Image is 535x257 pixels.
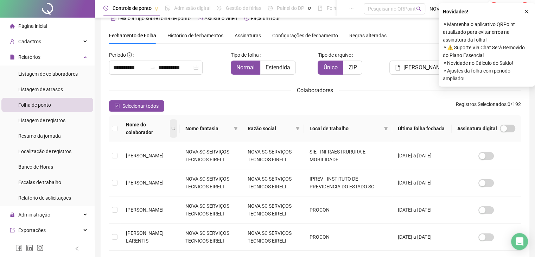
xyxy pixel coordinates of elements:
[113,5,152,11] span: Controle de ponto
[323,64,337,71] span: Único
[10,212,15,217] span: lock
[18,212,50,218] span: Administração
[348,64,357,71] span: ZIP
[443,67,531,82] span: ⚬ Ajustes da folha com período ampliado!
[174,5,210,11] span: Admissão digital
[277,5,304,11] span: Painel do DP
[185,125,231,132] span: Nome fantasia
[18,87,63,92] span: Listagem de atrasos
[18,195,71,201] span: Relatório de solicitações
[180,196,242,224] td: NOVA SC SERVIÇOS TECNICOS EIRELI
[236,64,255,71] span: Normal
[242,169,304,196] td: NOVA SC SERVIÇOS TECNICOS EIRELI
[15,244,23,251] span: facebook
[18,180,61,185] span: Escalas de trabalho
[304,169,392,196] td: IPREV - INSTITUTO DE PREVIDENCIA DO ESTADO SC
[126,180,164,186] span: [PERSON_NAME]
[304,142,392,169] td: SIE - INFRAESTRURURA E MOBILIDADE
[231,51,259,59] span: Tipo de folha
[310,125,381,132] span: Local de trabalho
[10,228,15,233] span: export
[384,126,388,131] span: filter
[126,207,164,213] span: [PERSON_NAME]
[389,61,451,75] button: [PERSON_NAME]
[180,224,242,251] td: NOVA SC SERVIÇOS TECNICOS EIRELI
[150,65,155,70] span: to
[382,123,389,134] span: filter
[150,65,155,70] span: swap-right
[103,6,108,11] span: clock-circle
[524,9,529,14] span: close
[18,39,41,44] span: Cadastros
[109,33,156,38] span: Fechamento de Folha
[75,246,79,251] span: left
[521,2,528,9] sup: Atualize o seu contato no menu Meus Dados
[392,224,452,251] td: [DATE] a [DATE]
[272,33,338,38] span: Configurações de fechamento
[349,33,387,38] span: Regras alteradas
[198,16,203,21] span: youtube
[126,230,164,244] span: [PERSON_NAME] LARENTIS
[180,169,242,196] td: NOVA SC SERVIÇOS TECNICOS EIRELI
[10,24,15,29] span: home
[26,244,33,251] span: linkedin
[10,39,15,44] span: user-add
[154,6,159,11] span: pushpin
[443,59,531,67] span: ⚬ Novidade no Cálculo do Saldo!
[242,224,304,251] td: NOVA SC SERVIÇOS TECNICOS EIRELI
[294,123,301,134] span: filter
[490,2,497,9] sup: 1
[122,102,159,110] span: Selecionar todos
[165,6,170,11] span: file-done
[392,115,452,142] th: Última folha fechada
[234,126,238,131] span: filter
[167,33,223,38] span: Histórico de fechamentos
[10,55,15,59] span: file
[18,102,51,108] span: Folha de ponto
[304,224,392,251] td: PROCON
[37,244,44,251] span: instagram
[232,123,239,134] span: filter
[18,133,61,139] span: Resumo da jornada
[126,121,168,136] span: Nome do colaborador
[307,6,311,11] span: pushpin
[180,142,242,169] td: NOVA SC SERVIÇOS TECNICOS EIRELI
[127,52,132,57] span: info-circle
[416,6,421,12] span: search
[217,6,222,11] span: sun
[244,16,249,21] span: history
[443,44,531,59] span: ⚬ ⚠️ Suporte Via Chat Será Removido do Plano Essencial
[268,6,273,11] span: dashboard
[429,5,480,13] span: NOVA SC SERVIÇOS TECNICOS EIRELI
[349,6,354,11] span: ellipsis
[126,153,164,158] span: [PERSON_NAME]
[443,8,468,15] span: Novidades !
[117,15,191,21] span: Leia o artigo sobre folha de ponto
[204,15,237,21] span: Assista o vídeo
[318,51,351,59] span: Tipo de arquivo
[392,142,452,169] td: [DATE] a [DATE]
[18,23,47,29] span: Página inicial
[109,52,126,58] span: Período
[403,63,446,72] span: [PERSON_NAME]
[171,126,176,131] span: search
[251,15,280,21] span: Faça um tour
[456,100,521,112] span: : 0 / 192
[18,118,65,123] span: Listagem de registros
[18,71,78,77] span: Listagem de colaboradores
[295,126,300,131] span: filter
[242,142,304,169] td: NOVA SC SERVIÇOS TECNICOS EIRELI
[235,33,261,38] span: Assinaturas
[111,16,116,21] span: file-text
[304,196,392,224] td: PROCON
[266,64,290,71] span: Estendida
[392,196,452,224] td: [DATE] a [DATE]
[170,119,177,138] span: search
[18,54,40,60] span: Relatórios
[109,100,164,112] button: Selecionar todos
[327,5,372,11] span: Folha de pagamento
[318,6,323,11] span: book
[443,20,531,44] span: ⚬ Mantenha o aplicativo QRPoint atualizado para evitar erros na assinatura da folha!
[226,5,261,11] span: Gestão de férias
[297,87,333,94] span: Colaboradores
